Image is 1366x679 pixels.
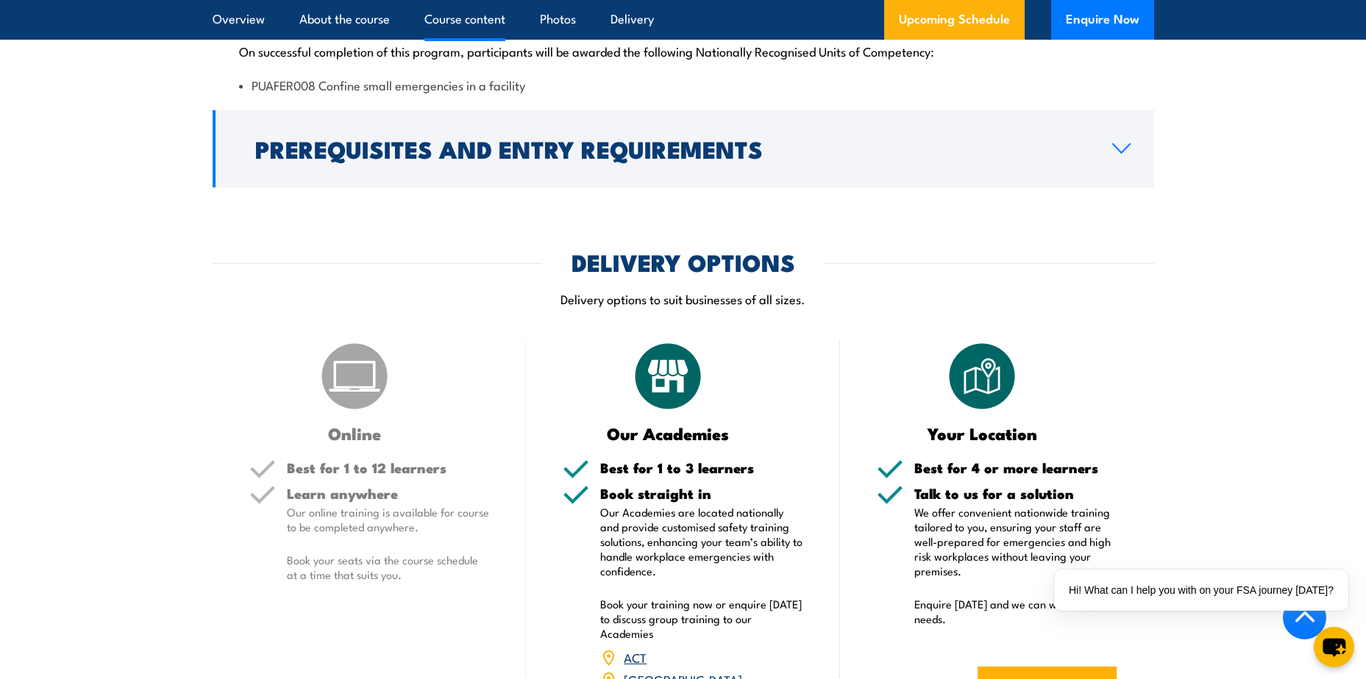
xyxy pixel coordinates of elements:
[239,43,1128,58] p: On successful completion of this program, participants will be awarded the following Nationally R...
[1314,627,1354,667] button: chat-button
[255,138,1089,159] h2: Prerequisites and Entry Requirements
[213,110,1154,187] a: Prerequisites and Entry Requirements
[287,505,490,534] p: Our online training is available for course to be completed anywhere.
[914,505,1117,578] p: We offer convenient nationwide training tailored to you, ensuring your staff are well-prepared fo...
[877,425,1088,442] h3: Your Location
[600,486,803,500] h5: Book straight in
[249,425,460,442] h3: Online
[1054,570,1348,611] div: Hi! What can I help you with on your FSA journey [DATE]?
[914,597,1117,626] p: Enquire [DATE] and we can work to your needs.
[624,648,647,666] a: ACT
[600,505,803,578] p: Our Academies are located nationally and provide customised safety training solutions, enhancing ...
[914,461,1117,475] h5: Best for 4 or more learners
[287,553,490,582] p: Book your seats via the course schedule at a time that suits you.
[600,597,803,641] p: Book your training now or enquire [DATE] to discuss group training to our Academies
[563,425,774,442] h3: Our Academies
[572,251,795,272] h2: DELIVERY OPTIONS
[213,290,1154,307] p: Delivery options to suit businesses of all sizes.
[287,461,490,475] h5: Best for 1 to 12 learners
[600,461,803,475] h5: Best for 1 to 3 learners
[914,486,1117,500] h5: Talk to us for a solution
[287,486,490,500] h5: Learn anywhere
[239,76,1128,93] li: PUAFER008 Confine small emergencies in a facility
